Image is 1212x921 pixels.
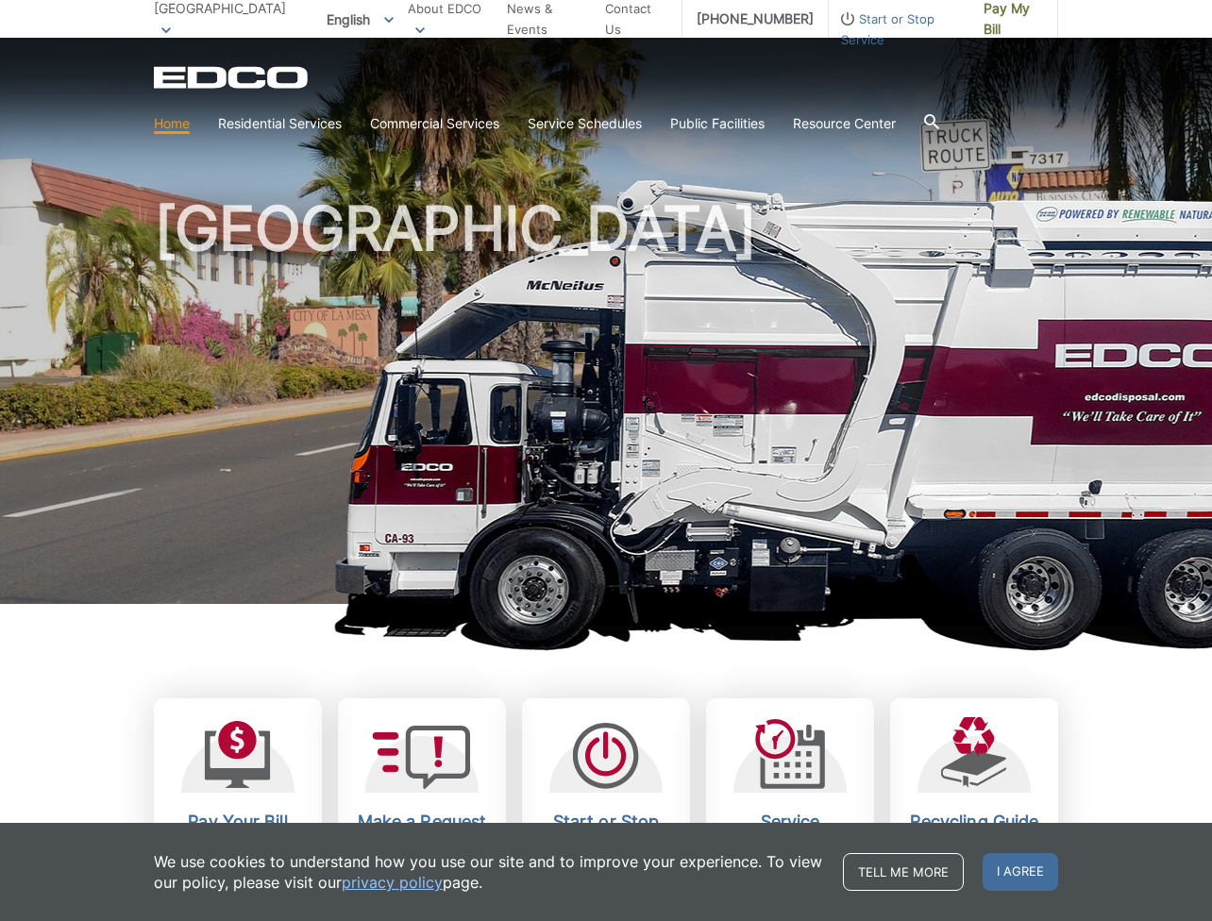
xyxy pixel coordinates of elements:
p: We use cookies to understand how you use our site and to improve your experience. To view our pol... [154,851,824,893]
a: Home [154,113,190,134]
h2: Service Schedules [720,812,860,853]
a: Resource Center [793,113,896,134]
h2: Start or Stop Service [536,812,676,853]
span: I agree [983,853,1058,891]
a: Commercial Services [370,113,499,134]
a: privacy policy [342,872,443,893]
h2: Recycling Guide [904,812,1044,832]
span: English [312,4,408,35]
a: EDCD logo. Return to the homepage. [154,66,311,89]
a: Residential Services [218,113,342,134]
h1: [GEOGRAPHIC_DATA] [154,198,1058,612]
a: Public Facilities [670,113,765,134]
h2: Make a Request [352,812,492,832]
h2: Pay Your Bill [168,812,308,832]
a: Service Schedules [528,113,642,134]
a: Tell me more [843,853,964,891]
